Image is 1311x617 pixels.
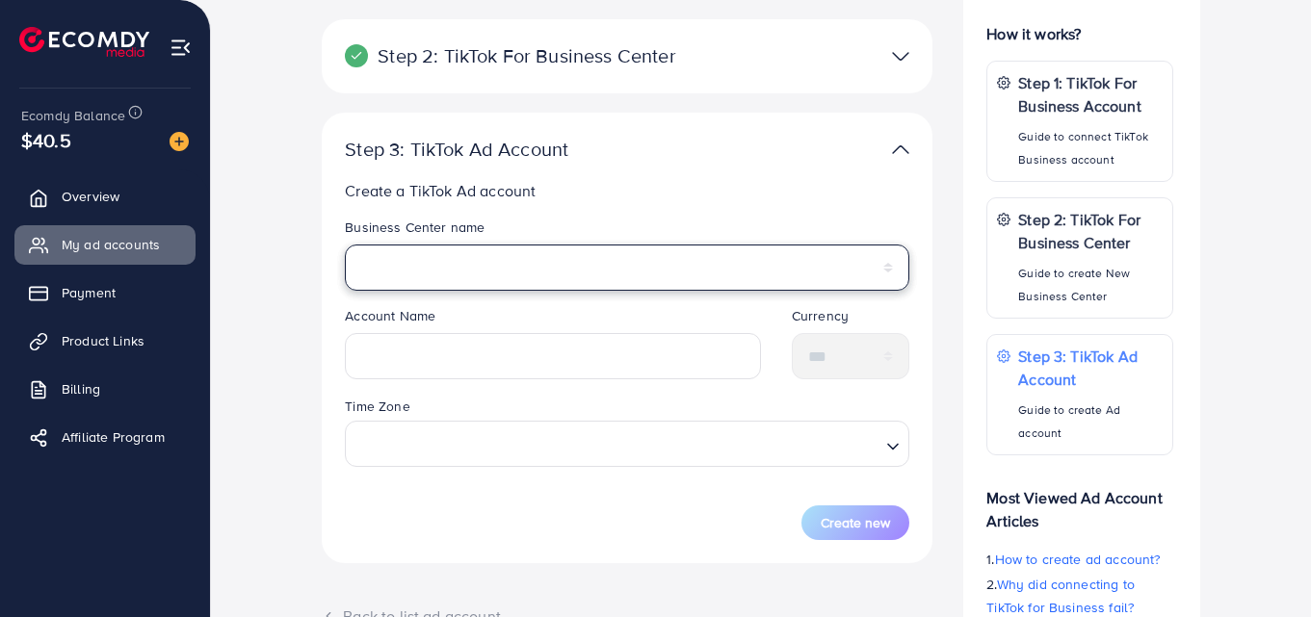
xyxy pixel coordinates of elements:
div: Search for option [345,421,909,467]
iframe: Chat [1229,530,1297,603]
a: Payment [14,273,196,312]
legend: Business Center name [345,218,909,244]
img: image [170,132,189,151]
p: Create a TikTok Ad account [345,179,909,202]
p: Step 3: TikTok Ad Account [1018,345,1163,391]
input: Search for option [354,425,878,461]
span: Overview [62,187,119,206]
legend: Currency [792,306,910,333]
a: My ad accounts [14,225,196,264]
span: Create new [821,513,890,532]
img: logo [19,27,149,57]
p: How it works? [986,22,1173,45]
a: Product Links [14,321,196,360]
p: Guide to connect TikTok Business account [1018,125,1163,171]
p: Guide to create New Business Center [1018,262,1163,308]
p: Most Viewed Ad Account Articles [986,471,1173,532]
img: TikTok partner [892,42,909,70]
p: Step 2: TikTok For Business Center [345,44,711,67]
span: Why did connecting to TikTok for Business fail? [986,575,1135,617]
span: $40.5 [30,115,63,167]
p: Step 2: TikTok For Business Center [1018,208,1163,254]
span: Affiliate Program [62,427,165,447]
button: Create new [801,505,909,540]
label: Time Zone [345,397,409,416]
a: Overview [14,177,196,216]
img: menu [170,37,192,59]
span: How to create ad account? [995,550,1161,569]
a: Billing [14,370,196,408]
p: Step 1: TikTok For Business Account [1018,71,1163,117]
legend: Account Name [345,306,761,333]
p: 1. [986,548,1173,571]
img: TikTok partner [892,136,909,164]
span: Ecomdy Balance [21,106,125,125]
p: Step 3: TikTok Ad Account [345,138,711,161]
span: My ad accounts [62,235,160,254]
p: Guide to create Ad account [1018,398,1163,445]
a: Affiliate Program [14,418,196,456]
span: Product Links [62,331,144,350]
span: Payment [62,283,116,302]
span: Billing [62,379,100,398]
